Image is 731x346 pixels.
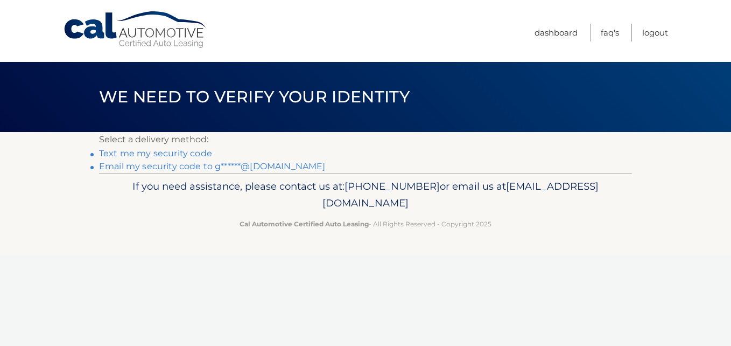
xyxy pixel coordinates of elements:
a: Logout [642,24,668,41]
a: FAQ's [601,24,619,41]
a: Email my security code to g******@[DOMAIN_NAME] [99,161,326,171]
a: Cal Automotive [63,11,208,49]
p: If you need assistance, please contact us at: or email us at [106,178,625,212]
p: - All Rights Reserved - Copyright 2025 [106,218,625,230]
a: Dashboard [535,24,578,41]
span: We need to verify your identity [99,87,410,107]
p: Select a delivery method: [99,132,632,147]
span: [PHONE_NUMBER] [345,180,440,192]
a: Text me my security code [99,148,212,158]
strong: Cal Automotive Certified Auto Leasing [240,220,369,228]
